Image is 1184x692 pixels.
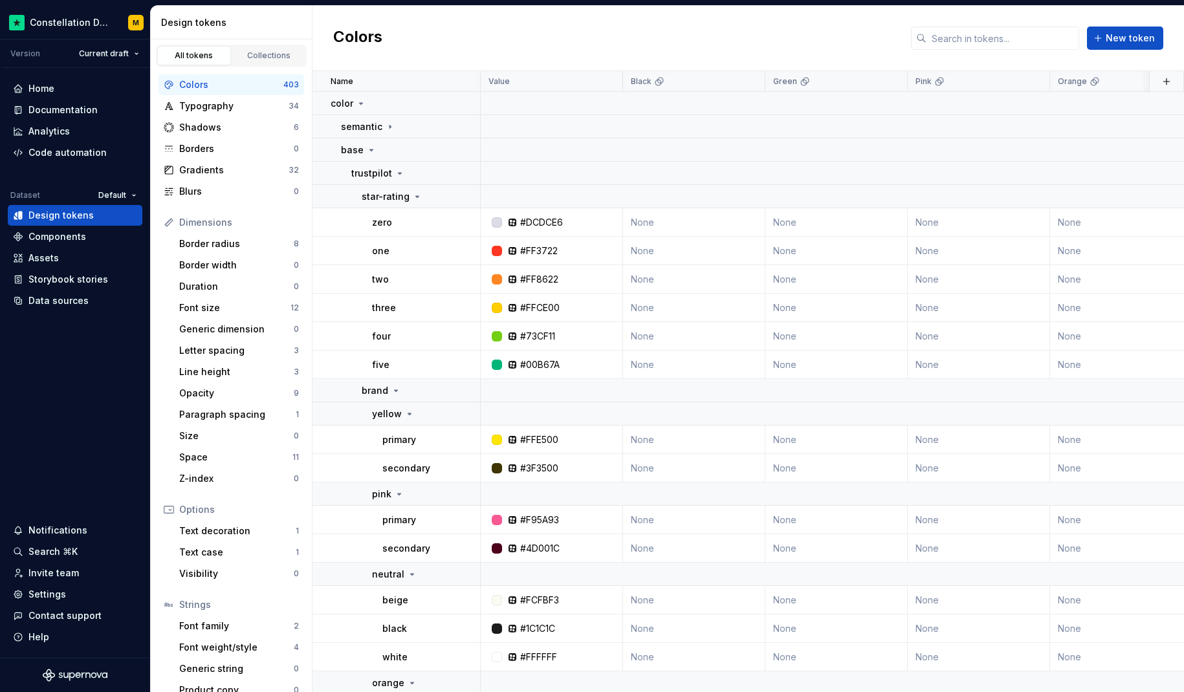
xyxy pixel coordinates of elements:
div: #FF8622 [520,273,558,286]
div: Z-index [179,472,294,485]
div: #FFCE00 [520,301,560,314]
div: 34 [289,101,299,111]
p: two [372,273,389,286]
div: Font family [179,620,294,633]
div: Size [179,429,294,442]
div: 12 [291,303,299,313]
p: brand [362,384,388,397]
button: Default [93,186,142,204]
div: 0 [294,473,299,484]
a: Home [8,78,142,99]
div: Text decoration [179,524,296,537]
div: Generic string [179,662,294,675]
div: 0 [294,260,299,270]
div: 6 [294,122,299,133]
td: None [765,208,908,237]
td: None [908,351,1050,379]
a: Font weight/style4 [174,637,304,658]
p: neutral [372,568,404,581]
div: 0 [294,664,299,674]
td: None [908,237,1050,265]
a: Duration0 [174,276,304,297]
a: Line height3 [174,362,304,382]
a: Opacity9 [174,383,304,404]
div: 0 [294,186,299,197]
button: Constellation Design SystemM [3,8,148,36]
button: Contact support [8,605,142,626]
div: Line height [179,365,294,378]
a: Visibility0 [174,563,304,584]
a: Border width0 [174,255,304,276]
a: Assets [8,248,142,268]
a: Space11 [174,447,304,468]
p: zero [372,216,392,229]
div: 1 [296,409,299,420]
td: None [908,643,1050,671]
div: 0 [294,281,299,292]
div: Text case [179,546,296,559]
a: Components [8,226,142,247]
a: Letter spacing3 [174,340,304,361]
div: #FFE500 [520,433,558,446]
span: Default [98,190,126,200]
div: 2 [294,621,299,631]
a: Text decoration1 [174,521,304,541]
div: Paragraph spacing [179,408,296,421]
div: 0 [294,324,299,334]
td: None [765,614,908,643]
td: None [908,586,1050,614]
p: base [341,144,364,157]
p: Black [631,76,652,87]
div: Home [28,82,54,95]
div: Options [179,503,299,516]
p: Orange [1058,76,1087,87]
p: color [331,97,353,110]
a: Analytics [8,121,142,142]
div: Search ⌘K [28,545,78,558]
a: Data sources [8,290,142,311]
div: Design tokens [161,16,307,29]
div: All tokens [162,50,226,61]
p: black [382,622,407,635]
span: Current draft [79,49,129,59]
td: None [623,643,765,671]
a: Colors403 [159,74,304,95]
td: None [623,506,765,534]
p: yellow [372,407,402,420]
div: Blurs [179,185,294,198]
svg: Supernova Logo [43,669,107,682]
p: four [372,330,391,343]
div: 3 [294,367,299,377]
p: orange [372,676,404,689]
div: #3F3500 [520,462,558,475]
div: Components [28,230,86,243]
a: Generic dimension0 [174,319,304,340]
div: Gradients [179,164,289,177]
td: None [765,454,908,482]
button: New token [1087,27,1163,50]
div: Help [28,631,49,643]
a: Storybook stories [8,269,142,290]
div: 4 [294,642,299,653]
div: #73CF11 [520,330,555,343]
td: None [908,265,1050,294]
div: Analytics [28,125,70,138]
div: Settings [28,588,66,601]
a: Gradients32 [159,160,304,180]
a: Documentation [8,100,142,120]
div: Duration [179,280,294,293]
td: None [908,534,1050,563]
p: secondary [382,542,430,555]
div: Space [179,451,292,464]
a: Invite team [8,563,142,583]
td: None [765,643,908,671]
a: Border radius8 [174,233,304,254]
td: None [908,454,1050,482]
div: Font weight/style [179,641,294,654]
div: Dataset [10,190,40,200]
td: None [623,351,765,379]
div: Shadows [179,121,294,134]
div: Colors [179,78,283,91]
div: Typography [179,100,289,113]
td: None [765,265,908,294]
